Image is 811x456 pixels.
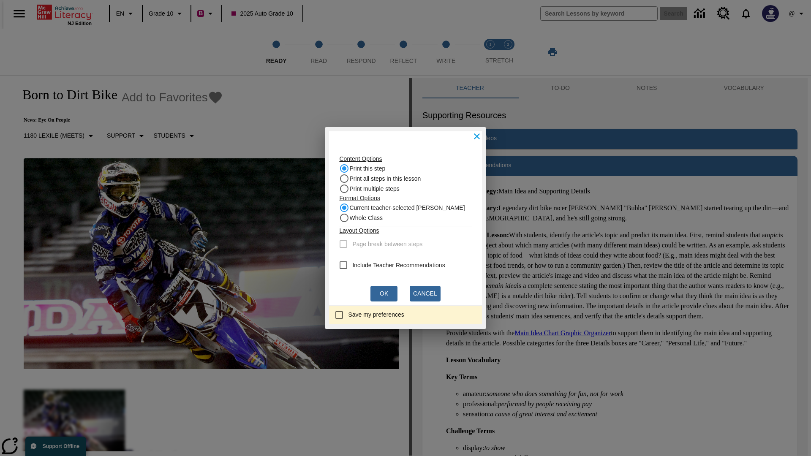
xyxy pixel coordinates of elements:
span: Print this step [349,164,385,173]
span: Save my preferences [348,310,404,319]
span: Print multiple steps [349,185,399,193]
p: Layout Options [339,226,471,235]
span: Include Teacher Recommendations [352,261,445,270]
button: Ok, Will open in new browser window or tab [370,286,397,301]
p: Format Options [339,194,471,203]
span: Current teacher-selected [PERSON_NAME] [349,204,465,212]
button: Cancel [410,286,441,301]
button: Close [468,127,486,146]
span: Print all steps in this lesson [349,174,421,183]
p: Content Options [339,155,471,163]
span: Whole Class [349,214,383,223]
span: Page break between steps [352,240,422,249]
